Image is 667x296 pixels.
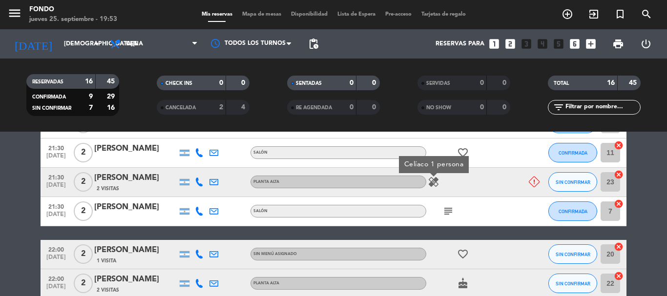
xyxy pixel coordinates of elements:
[417,12,471,17] span: Tarjetas de regalo
[564,102,640,113] input: Filtrar por nombre...
[253,151,268,155] span: SALÓN
[614,170,624,179] i: cancel
[641,8,652,20] i: search
[457,277,469,289] i: cake
[94,172,177,184] div: [PERSON_NAME]
[350,79,354,86] strong: 0
[562,8,573,20] i: add_circle_outline
[457,147,469,158] i: favorite_border
[426,105,451,110] span: NO SHOW
[286,12,333,17] span: Disponibilidad
[219,104,223,111] strong: 2
[85,78,93,85] strong: 16
[614,140,624,150] i: cancel
[548,274,597,293] button: SIN CONFIRMAR
[607,79,615,86] strong: 16
[29,15,117,24] div: jueves 25. septiembre - 19:53
[107,93,117,100] strong: 29
[308,38,319,50] span: pending_actions
[399,156,469,173] div: Celíaco 1 persona
[253,209,268,213] span: SALÓN
[44,273,68,284] span: 22:00
[126,40,143,47] span: Cena
[237,12,286,17] span: Mapa de mesas
[44,243,68,255] span: 22:00
[556,179,590,185] span: SIN CONFIRMAR
[559,209,587,214] span: CONFIRMADA
[94,201,177,214] div: [PERSON_NAME]
[74,201,93,221] span: 2
[614,271,624,281] i: cancel
[44,142,68,153] span: 21:30
[7,6,22,24] button: menu
[166,81,192,86] span: CHECK INS
[629,79,639,86] strong: 45
[74,274,93,293] span: 2
[32,106,71,111] span: SIN CONFIRMAR
[74,143,93,162] span: 2
[32,95,66,99] span: CONFIRMADA
[74,172,93,192] span: 2
[372,104,378,111] strong: 0
[197,12,237,17] span: Mis reservas
[480,104,484,111] strong: 0
[584,38,597,50] i: add_box
[614,242,624,252] i: cancel
[166,105,196,110] span: CANCELADA
[253,180,279,184] span: PLANTA ALTA
[614,8,626,20] i: turned_in_not
[241,104,247,111] strong: 4
[632,29,660,59] div: LOG OUT
[32,79,63,84] span: RESERVADAS
[296,105,332,110] span: RE AGENDADA
[7,33,59,55] i: [DATE]
[640,38,652,50] i: power_settings_new
[488,38,500,50] i: looks_one
[504,38,517,50] i: looks_two
[614,199,624,209] i: cancel
[556,281,590,286] span: SIN CONFIRMAR
[219,79,223,86] strong: 0
[296,81,322,86] span: SENTADAS
[548,244,597,264] button: SIN CONFIRMAR
[97,286,119,294] span: 2 Visitas
[107,78,117,85] strong: 45
[428,176,439,188] i: healing
[553,101,564,113] i: filter_list
[520,38,533,50] i: looks_3
[548,172,597,192] button: SIN CONFIRMAR
[480,79,484,86] strong: 0
[612,38,624,50] span: print
[568,38,581,50] i: looks_6
[97,257,116,265] span: 1 Visita
[44,182,68,193] span: [DATE]
[44,153,68,164] span: [DATE]
[44,171,68,182] span: 21:30
[457,248,469,260] i: favorite_border
[548,143,597,162] button: CONFIRMADA
[548,201,597,221] button: CONFIRMADA
[588,8,600,20] i: exit_to_app
[426,81,450,86] span: SERVIDAS
[107,104,117,111] strong: 16
[554,81,569,86] span: TOTAL
[29,5,117,15] div: Fondo
[502,104,508,111] strong: 0
[44,254,68,265] span: [DATE]
[241,79,247,86] strong: 0
[89,93,93,100] strong: 9
[94,244,177,257] div: [PERSON_NAME]
[94,273,177,286] div: [PERSON_NAME]
[559,150,587,156] span: CONFIRMADA
[97,185,119,193] span: 2 Visitas
[253,281,279,285] span: PLANTA ALTA
[502,79,508,86] strong: 0
[333,12,380,17] span: Lista de Espera
[350,104,354,111] strong: 0
[44,200,68,212] span: 21:30
[44,211,68,222] span: [DATE]
[89,104,93,111] strong: 7
[380,12,417,17] span: Pre-acceso
[44,283,68,295] span: [DATE]
[7,6,22,20] i: menu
